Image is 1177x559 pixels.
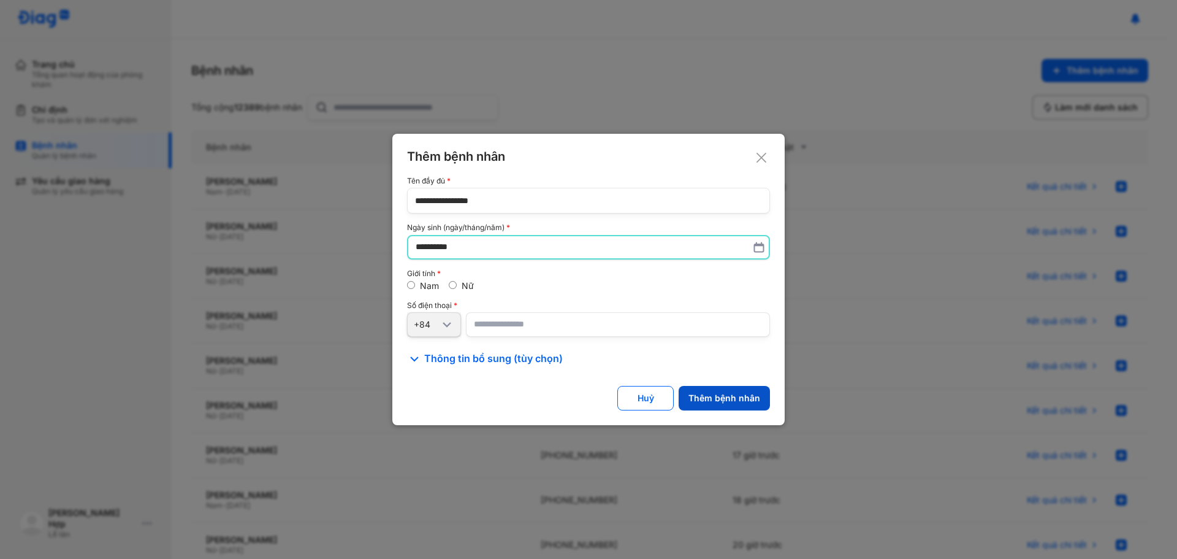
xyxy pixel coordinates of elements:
[679,386,770,411] button: Thêm bệnh nhân
[462,280,474,291] label: Nữ
[407,148,770,164] div: Thêm bệnh nhân
[414,319,440,330] div: +84
[424,352,563,366] span: Thông tin bổ sung (tùy chọn)
[420,280,439,291] label: Nam
[407,223,770,232] div: Ngày sinh (ngày/tháng/năm)
[688,393,760,404] div: Thêm bệnh nhân
[407,269,770,278] div: Giới tính
[407,177,770,185] div: Tên đầy đủ
[617,386,674,411] button: Huỷ
[407,301,770,310] div: Số điện thoại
